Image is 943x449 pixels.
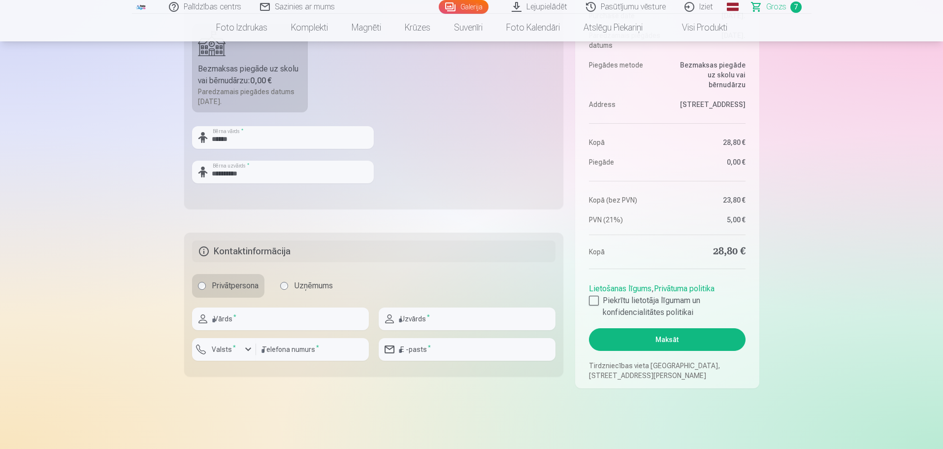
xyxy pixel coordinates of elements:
dt: PVN (21%) [589,215,662,225]
span: Grozs [766,1,786,13]
div: Paredzamais piegādes datums [DATE]. [198,87,302,106]
label: Valsts [208,345,240,354]
dd: 28,80 € [672,245,746,259]
label: Privātpersona [192,274,264,298]
label: Piekrītu lietotāja līgumam un konfidencialitātes politikai [589,295,745,318]
div: , [589,279,745,318]
input: Privātpersona [198,282,206,290]
button: Valsts* [192,338,256,361]
h5: Kontaktinformācija [192,241,556,262]
a: Privātuma politika [654,284,715,293]
dd: [STREET_ADDRESS] [672,100,746,109]
button: Maksāt [589,328,745,351]
dt: Kopā [589,138,662,147]
span: 7 [790,1,802,13]
a: Lietošanas līgums [589,284,651,293]
a: Krūzes [393,14,442,41]
a: Foto kalendāri [494,14,572,41]
p: Tirdzniecības vieta [GEOGRAPHIC_DATA], [STREET_ADDRESS][PERSON_NAME] [589,361,745,380]
a: Magnēti [340,14,393,41]
dt: Kopā [589,245,662,259]
dt: Kopā (bez PVN) [589,195,662,205]
dt: Piegādes metode [589,60,662,90]
b: 0,00 € [250,76,272,85]
dd: 0,00 € [672,157,746,167]
a: Atslēgu piekariņi [572,14,654,41]
a: Komplekti [279,14,340,41]
dt: Piegāde [589,157,662,167]
dd: 5,00 € [672,215,746,225]
a: Suvenīri [442,14,494,41]
dd: 28,80 € [672,138,746,147]
a: Foto izdrukas [204,14,279,41]
img: /fa1 [136,4,147,10]
dd: 23,80 € [672,195,746,205]
a: Visi produkti [654,14,739,41]
input: Uzņēmums [280,282,288,290]
div: Bezmaksas piegāde uz skolu vai bērnudārzu : [198,63,302,87]
label: Uzņēmums [274,274,339,298]
dt: Address [589,100,662,109]
dd: Bezmaksas piegāde uz skolu vai bērnudārzu [672,60,746,90]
